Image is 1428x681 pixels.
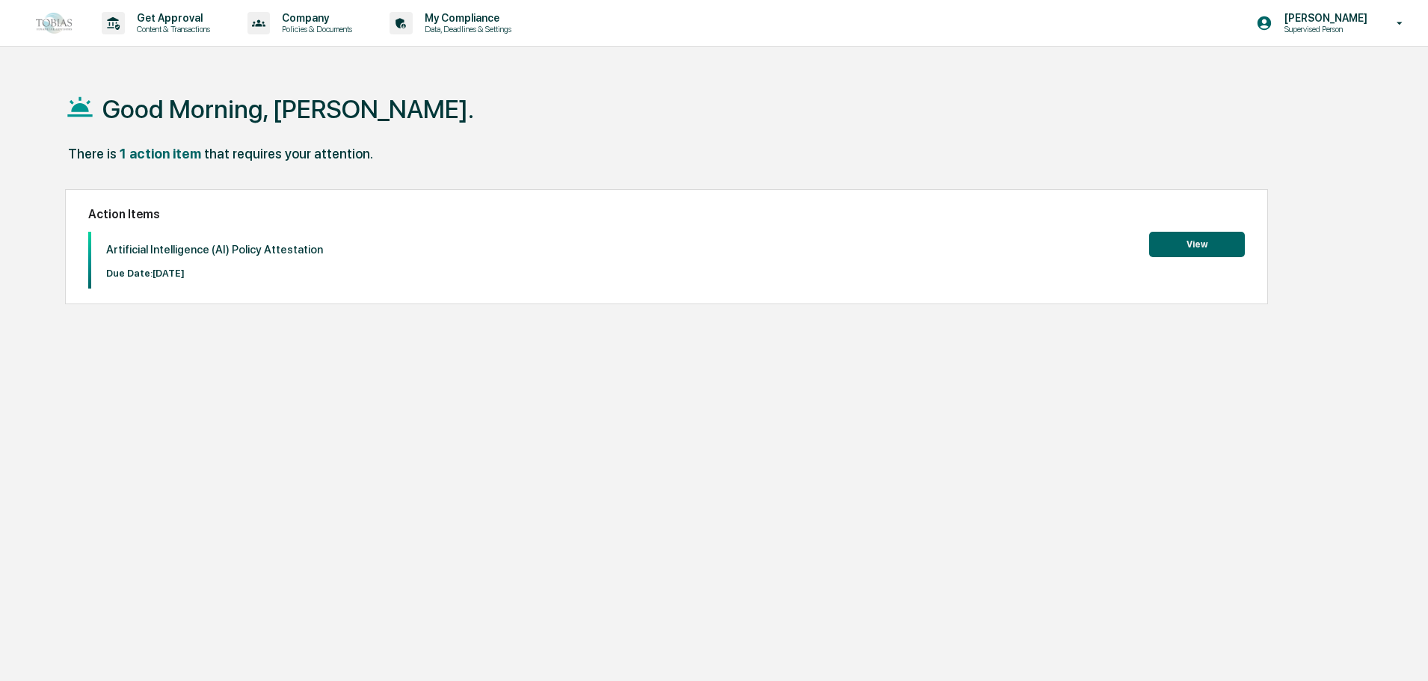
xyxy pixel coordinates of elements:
p: Policies & Documents [270,24,360,34]
h1: Good Morning, [PERSON_NAME]. [102,94,474,124]
button: View [1149,232,1245,257]
div: that requires your attention. [204,146,373,161]
div: There is [68,146,117,161]
p: Company [270,12,360,24]
h2: Action Items [88,207,1245,221]
p: Data, Deadlines & Settings [413,24,519,34]
div: 1 action item [120,146,201,161]
p: My Compliance [413,12,519,24]
p: Content & Transactions [125,24,218,34]
p: Due Date: [DATE] [106,268,323,279]
p: [PERSON_NAME] [1272,12,1375,24]
img: logo [36,13,72,33]
a: View [1149,236,1245,250]
p: Supervised Person [1272,24,1375,34]
p: Get Approval [125,12,218,24]
p: Artificial Intelligence (AI) Policy Attestation [106,243,323,256]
